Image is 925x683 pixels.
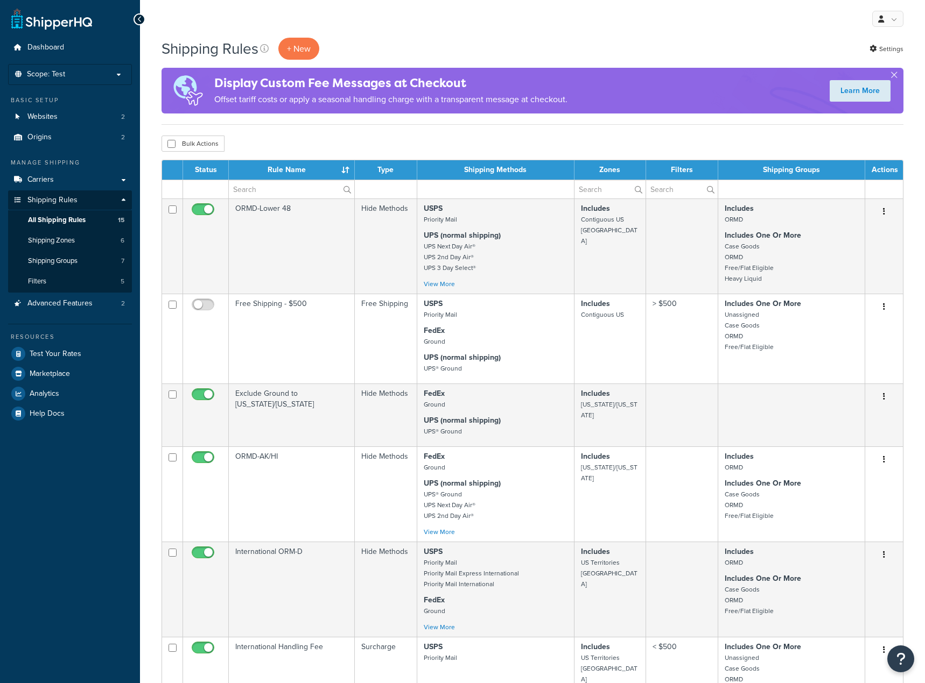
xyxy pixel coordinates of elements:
span: 5 [121,277,124,286]
td: International ORM-D [229,542,355,637]
li: Origins [8,127,132,147]
span: 15 [118,216,124,225]
p: + New [278,38,319,60]
span: Advanced Features [27,299,93,308]
strong: UPS (normal shipping) [424,415,501,426]
a: Settings [870,41,903,56]
strong: UPS (normal shipping) [424,230,501,241]
a: Shipping Zones 6 [8,231,132,251]
strong: Includes [581,451,610,462]
a: Shipping Rules [8,190,132,210]
small: Ground [424,463,445,472]
div: Basic Setup [8,96,132,105]
th: Zones [574,160,646,180]
img: duties-banner-06bc72dcb5fe05cb3f9472aba00be2ae8eb53ab6f0d8bb03d382ba314ac3c341.png [162,68,214,113]
span: Help Docs [30,409,65,418]
span: Marketplace [30,369,70,379]
strong: Includes [725,546,754,557]
span: All Shipping Rules [28,216,86,225]
li: All Shipping Rules [8,210,132,230]
a: All Shipping Rules 15 [8,210,132,230]
small: ORMD [725,215,743,224]
small: ORMD [725,463,743,472]
a: Websites 2 [8,107,132,127]
small: UPS® Ground [424,364,462,373]
small: ORMD [725,558,743,567]
h4: Display Custom Fee Messages at Checkout [214,74,567,92]
td: ORMD-Lower 48 [229,198,355,294]
li: Shipping Groups [8,251,132,271]
small: Priority Mail [424,310,457,319]
a: Test Your Rates [8,344,132,364]
li: Websites [8,107,132,127]
span: Websites [27,112,58,122]
td: Free Shipping - $500 [229,294,355,383]
span: Carriers [27,175,54,184]
span: Shipping Zones [28,236,75,245]
th: Shipping Groups [718,160,865,180]
th: Status [183,160,229,180]
span: Scope: Test [27,70,65,79]
a: ShipperHQ Home [11,8,92,30]
li: Dashboard [8,38,132,58]
p: Offset tariff costs or apply a seasonal handling charge with a transparent message at checkout. [214,92,567,107]
a: View More [424,527,455,537]
a: Advanced Features 2 [8,294,132,314]
small: Ground [424,400,445,409]
strong: Includes [581,388,610,399]
strong: Includes [581,641,610,652]
button: Bulk Actions [162,136,225,152]
small: UPS Next Day Air® UPS 2nd Day Air® UPS 3 Day Select® [424,241,476,273]
span: Shipping Rules [27,196,78,205]
td: Exclude Ground to [US_STATE]/[US_STATE] [229,383,355,446]
small: US Territories [GEOGRAPHIC_DATA] [581,558,637,589]
small: UPS® Ground [424,426,462,436]
th: Type [355,160,417,180]
strong: FedEx [424,388,445,399]
small: Priority Mail Priority Mail Express International Priority Mail International [424,558,519,589]
strong: FedEx [424,594,445,606]
div: Manage Shipping [8,158,132,167]
td: Hide Methods [355,198,417,294]
small: Contiguous US [GEOGRAPHIC_DATA] [581,215,637,246]
td: ORMD-AK/HI [229,446,355,542]
small: Unassigned Case Goods ORMD Free/Flat Eligible [725,310,774,352]
a: Shipping Groups 7 [8,251,132,271]
li: Marketplace [8,364,132,383]
a: View More [424,279,455,289]
small: Ground [424,606,445,616]
strong: Includes One Or More [725,478,801,489]
strong: Includes One Or More [725,230,801,241]
a: Analytics [8,384,132,403]
td: Hide Methods [355,383,417,446]
span: Origins [27,133,52,142]
strong: Includes One Or More [725,573,801,584]
td: > $500 [646,294,718,383]
span: 7 [121,257,124,266]
button: Open Resource Center [887,645,914,672]
small: Priority Mail [424,653,457,663]
input: Search [229,180,354,198]
strong: USPS [424,641,443,652]
span: 2 [121,133,125,142]
td: Hide Methods [355,446,417,542]
strong: USPS [424,203,443,214]
small: Ground [424,337,445,346]
strong: Includes [581,298,610,309]
a: Carriers [8,170,132,190]
strong: USPS [424,298,443,309]
th: Rule Name : activate to sort column ascending [229,160,355,180]
span: 6 [121,236,124,245]
li: Shipping Zones [8,231,132,251]
li: Shipping Rules [8,190,132,293]
a: View More [424,622,455,632]
h1: Shipping Rules [162,38,258,59]
span: Shipping Groups [28,257,78,266]
strong: Includes [581,546,610,557]
a: Learn More [830,80,891,102]
div: Resources [8,332,132,341]
a: Filters 5 [8,272,132,291]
